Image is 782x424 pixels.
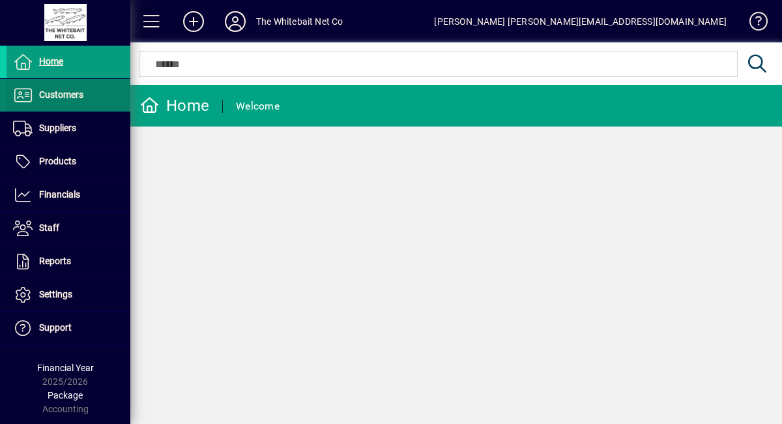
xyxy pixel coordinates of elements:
[39,189,80,200] span: Financials
[7,279,130,311] a: Settings
[7,79,130,112] a: Customers
[48,390,83,401] span: Package
[39,289,72,299] span: Settings
[39,56,63,67] span: Home
[140,95,209,116] div: Home
[434,11,727,32] div: [PERSON_NAME] [PERSON_NAME][EMAIL_ADDRESS][DOMAIN_NAME]
[7,179,130,211] a: Financials
[740,3,766,45] a: Knowledge Base
[7,145,130,178] a: Products
[7,312,130,344] a: Support
[39,322,72,333] span: Support
[7,212,130,245] a: Staff
[214,10,256,33] button: Profile
[39,222,59,233] span: Staff
[39,123,76,133] span: Suppliers
[256,11,343,32] div: The Whitebait Net Co
[39,156,76,166] span: Products
[39,89,83,100] span: Customers
[7,245,130,278] a: Reports
[37,363,94,373] span: Financial Year
[236,96,280,117] div: Welcome
[173,10,214,33] button: Add
[7,112,130,145] a: Suppliers
[39,256,71,266] span: Reports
